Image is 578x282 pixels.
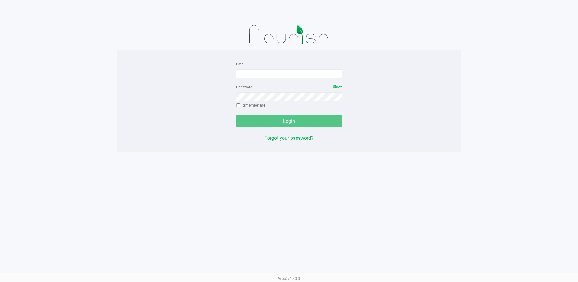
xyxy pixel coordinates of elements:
[236,84,252,90] label: Password
[278,276,300,281] span: Web: v1.40.0
[333,84,342,89] span: Show
[265,135,313,142] button: Forgot your password?
[236,103,265,108] label: Remember me
[236,61,245,67] label: Email
[236,103,240,108] input: Remember me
